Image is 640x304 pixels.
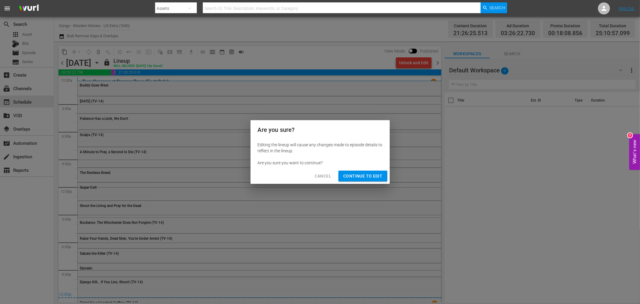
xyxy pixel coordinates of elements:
h2: Are you sure? [258,125,383,135]
a: Sign Out [619,6,634,11]
div: 2 [628,133,632,138]
button: Cancel [310,171,336,182]
span: Search [490,2,506,13]
button: Continue to Edit [338,171,387,182]
div: Are you sure you want to continue? [258,160,383,166]
button: Open Feedback Widget [629,134,640,170]
div: Editing the lineup will cause any changes made to episode details to reflect in the lineup. [258,142,383,154]
span: Cancel [315,172,331,180]
span: menu [4,5,11,12]
img: ans4CAIJ8jUAAAAAAAAAAAAAAAAAAAAAAAAgQb4GAAAAAAAAAAAAAAAAAAAAAAAAJMjXAAAAAAAAAAAAAAAAAAAAAAAAgAT5G... [14,2,43,16]
span: Continue to Edit [343,172,382,180]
